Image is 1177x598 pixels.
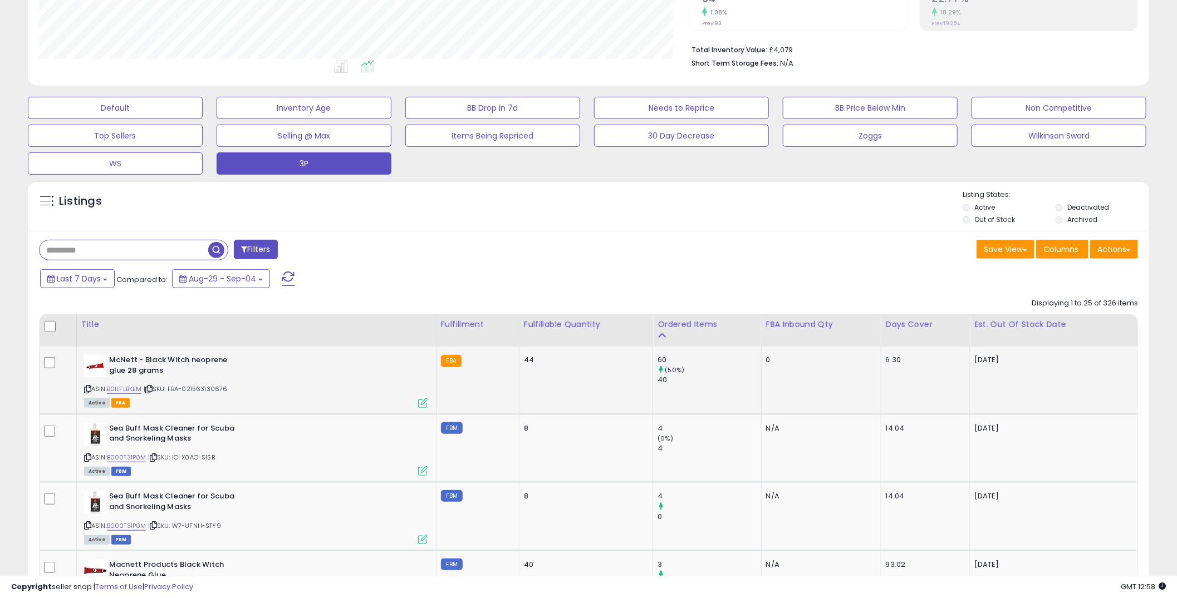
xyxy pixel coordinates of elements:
div: 4 [658,423,761,433]
button: Items Being Repriced [405,125,580,147]
p: [DATE] [974,423,1072,433]
button: BB Drop in 7d [405,97,580,119]
div: Ordered Items [658,319,756,330]
button: Columns [1036,240,1088,259]
button: WS [28,152,203,175]
div: seller snap | | [11,582,193,592]
button: 3P [217,152,391,175]
p: [DATE] [974,491,1072,501]
span: Last 7 Days [57,273,101,284]
div: 60 [658,355,761,365]
b: Total Inventory Value: [692,45,767,55]
button: WIlkinson Sword [972,125,1146,147]
a: Privacy Policy [144,581,193,592]
a: B01LFLBKEM [107,384,142,394]
a: B000T31P0M [107,521,146,531]
span: | SKU: FBA-021563130676 [144,384,228,393]
div: 4 [658,443,761,453]
button: Inventory Age [217,97,391,119]
small: FBM [441,422,463,434]
button: Non Competitive [972,97,1146,119]
div: N/A [766,423,872,433]
div: 40 [658,375,761,385]
li: £4,079 [692,42,1130,56]
div: 14.04 [886,423,961,433]
div: 44 [524,355,645,365]
div: 8 [524,423,645,433]
div: ASIN: [84,355,428,407]
span: | SKU: W7-UFNH-STY9 [148,521,221,530]
small: Prev: 93 [702,20,722,27]
div: Title [81,319,431,330]
small: 1.08% [707,8,727,17]
div: 0 [766,355,872,365]
div: Fulfillable Quantity [524,319,649,330]
div: ASIN: [84,423,428,475]
div: Fulfillment [441,319,514,330]
button: Default [28,97,203,119]
small: Prev: 19.25% [932,20,960,27]
b: Macnett Products Black Witch Neoprene Glue [109,560,244,583]
div: 6.30 [886,355,961,365]
small: 18.29% [937,8,961,17]
small: (0%) [658,434,673,443]
div: 93.02 [886,560,961,570]
span: All listings currently available for purchase on Amazon [84,398,110,408]
span: 2025-09-12 12:58 GMT [1121,581,1166,592]
span: Compared to: [116,274,168,285]
span: All listings currently available for purchase on Amazon [84,467,110,476]
div: 3 [658,560,761,570]
button: 30 Day Decrease [594,125,769,147]
button: Save View [977,240,1034,259]
small: FBM [441,559,463,570]
small: FBM [441,490,463,502]
button: BB Price Below Min [783,97,958,119]
label: Deactivated [1067,202,1109,212]
span: FBA [111,398,130,408]
div: FBA inbound Qty [766,319,876,330]
label: Active [974,202,995,212]
div: 8 [524,491,645,501]
button: Aug-29 - Sep-04 [172,269,270,288]
b: Short Term Storage Fees: [692,58,778,68]
small: (50%) [665,365,685,374]
div: 4 [658,491,761,501]
button: Top Sellers [28,125,203,147]
b: Sea Buff Mask Cleaner for Scuba and Snorkeling Masks [109,491,244,515]
img: 41R2h1MCrbL._SL40_.jpg [84,491,106,513]
label: Archived [1067,215,1097,224]
span: Aug-29 - Sep-04 [189,273,256,284]
span: Columns [1043,244,1078,255]
button: Needs to Reprice [594,97,769,119]
span: FBM [111,467,131,476]
button: Filters [234,240,277,259]
label: Out of Stock [974,215,1015,224]
b: McNett - Black Witch neoprene glue 28 grams [109,355,244,378]
p: [DATE] [974,355,1072,365]
a: B000T31P0M [107,453,146,462]
p: [DATE] [974,560,1072,570]
a: Terms of Use [95,581,143,592]
span: N/A [780,58,793,68]
div: N/A [766,491,872,501]
div: Displaying 1 to 25 of 326 items [1032,298,1138,309]
img: 41R2h1MCrbL._SL40_.jpg [84,423,106,446]
span: All listings currently available for purchase on Amazon [84,535,110,545]
img: 31QX8fbs9SL._SL40_.jpg [84,560,106,582]
p: Listing States: [963,190,1149,200]
div: N/A [766,560,872,570]
div: Days Cover [886,319,965,330]
button: Selling @ Max [217,125,391,147]
div: ASIN: [84,491,428,543]
div: 0 [658,512,761,522]
div: Est. Out Of Stock Date [974,319,1133,330]
h5: Listings [59,194,102,209]
button: Last 7 Days [40,269,115,288]
div: 40 [524,560,645,570]
button: Zoggs [783,125,958,147]
img: 31xzl+f86fL._SL40_.jpg [84,355,106,377]
span: | SKU: IC-X0AO-SISB [148,453,215,462]
button: Actions [1090,240,1138,259]
strong: Copyright [11,581,52,592]
div: 14.04 [886,491,961,501]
